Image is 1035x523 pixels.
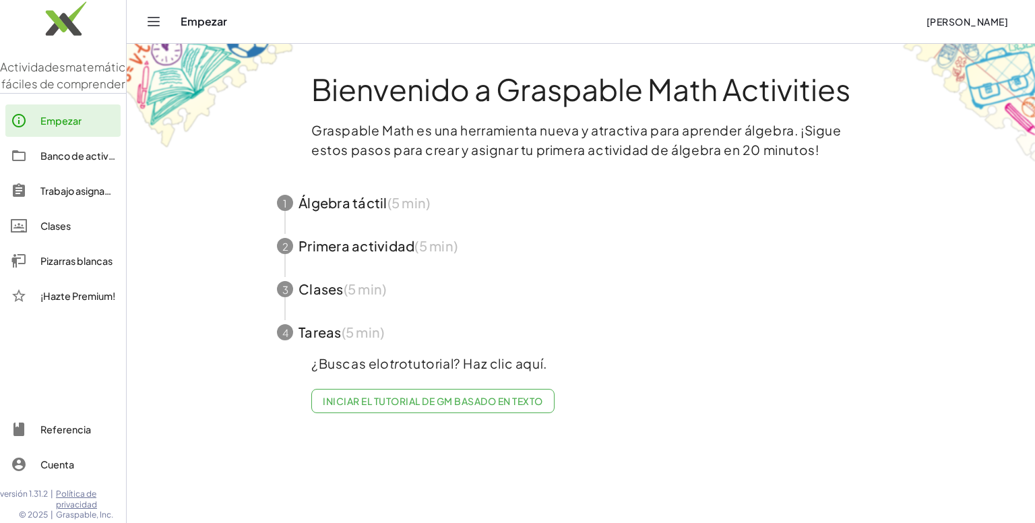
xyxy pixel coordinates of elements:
[5,175,121,207] a: Trabajo asignado
[5,413,121,445] a: Referencia
[261,268,901,311] button: 3Clases(5 min)
[5,140,121,172] a: Banco de actividades
[1,59,139,92] font: matemáticas fáciles de comprender
[40,423,91,435] font: Referencia
[5,448,121,481] a: Cuenta
[311,122,842,158] font: Graspable Math es una herramienta nueva y atractiva para aprender álgebra. ¡Sigue estos pasos par...
[51,489,53,499] font: |
[40,255,113,267] font: Pizarras blancas
[143,11,164,32] button: Cambiar navegación
[56,510,113,520] font: Graspable, Inc.
[311,355,380,371] font: ¿Buscas el
[5,210,121,242] a: Clases
[40,185,117,197] font: Trabajo asignado
[261,181,901,224] button: 1Álgebra táctil(5 min)
[40,115,82,127] font: Empezar
[282,326,288,339] font: 4
[261,224,901,268] button: 2Primera actividad(5 min)
[40,290,115,302] font: ¡Hazte Premium!
[56,489,97,510] font: Política de privacidad
[127,42,295,150] img: get-started-bg-ul-Ceg4j33I.png
[282,240,288,253] font: 2
[311,70,850,108] font: Bienvenido a Graspable Math Activities
[40,458,74,470] font: Cuenta
[323,395,542,407] font: Iniciar el tutorial de GM basado en texto
[19,510,48,520] font: © 2025
[40,220,71,232] font: Clases
[40,150,140,162] font: Banco de actividades
[56,489,126,510] a: Política de privacidad
[311,389,555,413] a: Iniciar el tutorial de GM basado en texto
[5,104,121,137] a: Empezar
[408,355,546,371] font: tutorial? Haz clic aquí.
[261,311,901,354] button: 4Tareas(5 min)
[5,245,121,277] a: Pizarras blancas
[282,283,288,296] font: 3
[380,355,408,371] font: otro
[915,9,1019,34] button: [PERSON_NAME]
[51,510,53,520] font: |
[927,16,1008,28] font: [PERSON_NAME]
[283,197,287,210] font: 1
